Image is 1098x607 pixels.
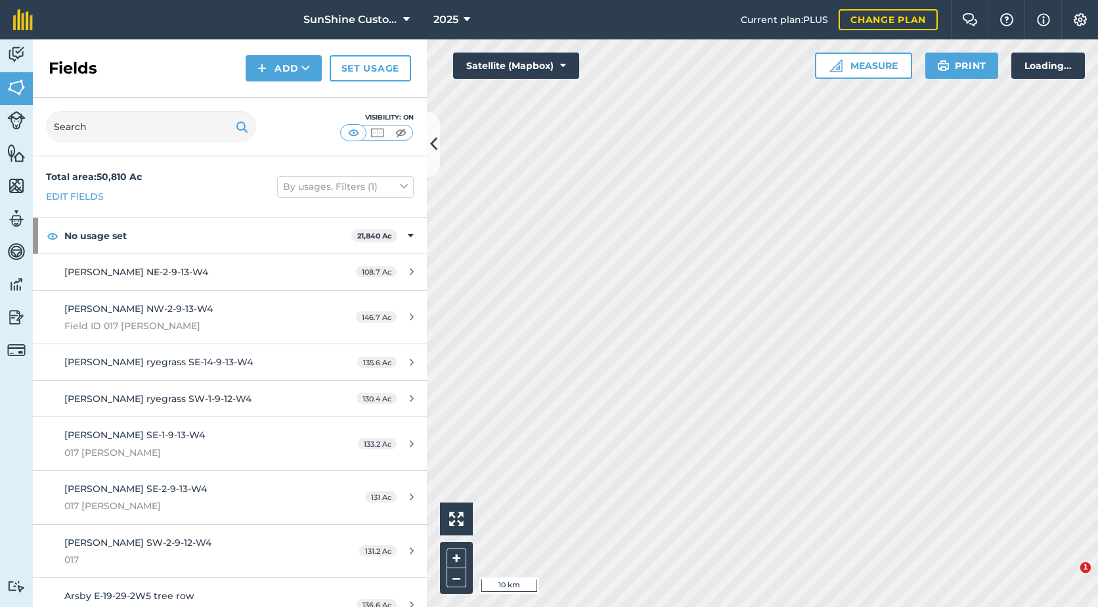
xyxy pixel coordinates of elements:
img: A question mark icon [999,13,1015,26]
span: 108.7 Ac [356,266,397,277]
div: No usage set21,840 Ac [33,218,427,254]
div: Visibility: On [340,112,414,123]
img: fieldmargin Logo [13,9,33,30]
span: 2025 [433,12,458,28]
img: svg+xml;base64,PD94bWwgdmVyc2lvbj0iMS4wIiBlbmNvZGluZz0idXRmLTgiPz4KPCEtLSBHZW5lcmF0b3I6IEFkb2JlIE... [7,242,26,261]
img: svg+xml;base64,PHN2ZyB4bWxucz0iaHR0cDovL3d3dy53My5vcmcvMjAwMC9zdmciIHdpZHRoPSI1NiIgaGVpZ2h0PSI2MC... [7,78,26,97]
strong: 21,840 Ac [357,231,392,240]
button: Add [246,55,322,81]
img: Ruler icon [829,59,843,72]
img: svg+xml;base64,PD94bWwgdmVyc2lvbj0iMS4wIiBlbmNvZGluZz0idXRmLTgiPz4KPCEtLSBHZW5lcmF0b3I6IEFkb2JlIE... [7,111,26,129]
button: Measure [815,53,912,79]
h2: Fields [49,58,97,79]
span: Current plan : PLUS [741,12,828,27]
a: [PERSON_NAME] NW-2-9-13-W4Field ID 017 [PERSON_NAME]146.7 Ac [33,291,427,344]
img: svg+xml;base64,PD94bWwgdmVyc2lvbj0iMS4wIiBlbmNvZGluZz0idXRmLTgiPz4KPCEtLSBHZW5lcmF0b3I6IEFkb2JlIE... [7,275,26,294]
a: Change plan [839,9,938,30]
img: svg+xml;base64,PD94bWwgdmVyc2lvbj0iMS4wIiBlbmNvZGluZz0idXRmLTgiPz4KPCEtLSBHZW5lcmF0b3I6IEFkb2JlIE... [7,580,26,593]
strong: No usage set [64,218,351,254]
img: svg+xml;base64,PHN2ZyB4bWxucz0iaHR0cDovL3d3dy53My5vcmcvMjAwMC9zdmciIHdpZHRoPSI1MCIgaGVpZ2h0PSI0MC... [345,126,362,139]
a: Set usage [330,55,411,81]
img: svg+xml;base64,PHN2ZyB4bWxucz0iaHR0cDovL3d3dy53My5vcmcvMjAwMC9zdmciIHdpZHRoPSI1NiIgaGVpZ2h0PSI2MC... [7,143,26,163]
span: [PERSON_NAME] NW-2-9-13-W4 [64,303,213,315]
img: svg+xml;base64,PD94bWwgdmVyc2lvbj0iMS4wIiBlbmNvZGluZz0idXRmLTgiPz4KPCEtLSBHZW5lcmF0b3I6IEFkb2JlIE... [7,209,26,229]
div: Loading... [1011,53,1085,79]
span: 1 [1080,562,1091,573]
span: [PERSON_NAME] NE-2-9-13-W4 [64,266,208,278]
span: [PERSON_NAME] SE-2-9-13-W4 [64,483,207,495]
img: Four arrows, one pointing top left, one top right, one bottom right and the last bottom left [449,512,464,526]
button: By usages, Filters (1) [277,176,414,197]
input: Search [46,111,256,143]
img: A cog icon [1072,13,1088,26]
a: [PERSON_NAME] ryegrass SE-14-9-13-W4135.6 Ac [33,344,427,380]
img: svg+xml;base64,PHN2ZyB4bWxucz0iaHR0cDovL3d3dy53My5vcmcvMjAwMC9zdmciIHdpZHRoPSIxNyIgaGVpZ2h0PSIxNy... [1037,12,1050,28]
img: svg+xml;base64,PHN2ZyB4bWxucz0iaHR0cDovL3d3dy53My5vcmcvMjAwMC9zdmciIHdpZHRoPSIxOCIgaGVpZ2h0PSIyNC... [47,228,58,244]
img: svg+xml;base64,PHN2ZyB4bWxucz0iaHR0cDovL3d3dy53My5vcmcvMjAwMC9zdmciIHdpZHRoPSIxOSIgaGVpZ2h0PSIyNC... [236,119,248,135]
button: + [447,549,466,568]
button: Print [925,53,999,79]
img: svg+xml;base64,PHN2ZyB4bWxucz0iaHR0cDovL3d3dy53My5vcmcvMjAwMC9zdmciIHdpZHRoPSIxOSIgaGVpZ2h0PSIyNC... [937,58,950,74]
span: 133.2 Ac [358,438,397,449]
a: [PERSON_NAME] NE-2-9-13-W4108.7 Ac [33,254,427,290]
span: Field ID 017 [PERSON_NAME] [64,319,311,333]
a: [PERSON_NAME] SE-1-9-13-W4017 [PERSON_NAME]133.2 Ac [33,417,427,470]
a: Edit fields [46,189,104,204]
span: Arsby E-19-29-2W5 tree row [64,590,194,602]
span: 146.7 Ac [356,311,397,323]
iframe: Intercom live chat [1053,562,1085,594]
img: svg+xml;base64,PHN2ZyB4bWxucz0iaHR0cDovL3d3dy53My5vcmcvMjAwMC9zdmciIHdpZHRoPSI1MCIgaGVpZ2h0PSI0MC... [393,126,409,139]
button: – [447,568,466,587]
img: svg+xml;base64,PHN2ZyB4bWxucz0iaHR0cDovL3d3dy53My5vcmcvMjAwMC9zdmciIHdpZHRoPSI1NiIgaGVpZ2h0PSI2MC... [7,176,26,196]
span: [PERSON_NAME] SW-2-9-12-W4 [64,537,211,549]
span: 131.2 Ac [359,545,397,556]
span: 017 [PERSON_NAME] [64,499,311,513]
button: Satellite (Mapbox) [453,53,579,79]
img: Two speech bubbles overlapping with the left bubble in the forefront [962,13,978,26]
span: 017 [64,552,311,567]
a: [PERSON_NAME] SE-2-9-13-W4017 [PERSON_NAME]131 Ac [33,471,427,524]
img: svg+xml;base64,PD94bWwgdmVyc2lvbj0iMS4wIiBlbmNvZGluZz0idXRmLTgiPz4KPCEtLSBHZW5lcmF0b3I6IEFkb2JlIE... [7,45,26,64]
span: [PERSON_NAME] ryegrass SE-14-9-13-W4 [64,356,253,368]
span: 017 [PERSON_NAME] [64,445,311,460]
span: 130.4 Ac [357,393,397,404]
span: 131 Ac [365,491,397,503]
span: [PERSON_NAME] ryegrass SW-1-9-12-W4 [64,393,252,405]
span: 135.6 Ac [357,357,397,368]
img: svg+xml;base64,PHN2ZyB4bWxucz0iaHR0cDovL3d3dy53My5vcmcvMjAwMC9zdmciIHdpZHRoPSI1MCIgaGVpZ2h0PSI0MC... [369,126,385,139]
span: SunShine Custom Farming LTD. [303,12,398,28]
img: svg+xml;base64,PHN2ZyB4bWxucz0iaHR0cDovL3d3dy53My5vcmcvMjAwMC9zdmciIHdpZHRoPSIxNCIgaGVpZ2h0PSIyNC... [257,60,267,76]
a: [PERSON_NAME] SW-2-9-12-W4017131.2 Ac [33,525,427,578]
span: [PERSON_NAME] SE-1-9-13-W4 [64,429,205,441]
a: [PERSON_NAME] ryegrass SW-1-9-12-W4130.4 Ac [33,381,427,416]
img: svg+xml;base64,PD94bWwgdmVyc2lvbj0iMS4wIiBlbmNvZGluZz0idXRmLTgiPz4KPCEtLSBHZW5lcmF0b3I6IEFkb2JlIE... [7,307,26,327]
strong: Total area : 50,810 Ac [46,171,142,183]
img: svg+xml;base64,PD94bWwgdmVyc2lvbj0iMS4wIiBlbmNvZGluZz0idXRmLTgiPz4KPCEtLSBHZW5lcmF0b3I6IEFkb2JlIE... [7,341,26,359]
